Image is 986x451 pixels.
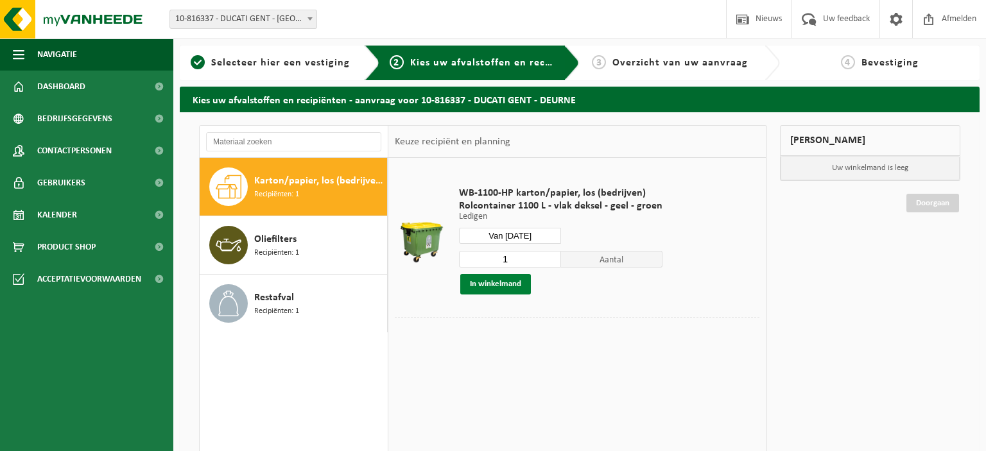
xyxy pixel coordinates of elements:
[254,290,294,305] span: Restafval
[37,263,141,295] span: Acceptatievoorwaarden
[459,228,561,244] input: Selecteer datum
[169,10,317,29] span: 10-816337 - DUCATI GENT - DEURNE
[200,216,388,275] button: Oliefilters Recipiënten: 1
[459,200,662,212] span: Rolcontainer 1100 L - vlak deksel - geel - groen
[206,132,381,151] input: Materiaal zoeken
[37,231,96,263] span: Product Shop
[191,55,205,69] span: 1
[254,173,384,189] span: Karton/papier, los (bedrijven)
[186,55,354,71] a: 1Selecteer hier een vestiging
[211,58,350,68] span: Selecteer hier een vestiging
[37,135,112,167] span: Contactpersonen
[459,187,662,200] span: WB-1100-HP karton/papier, los (bedrijven)
[37,38,77,71] span: Navigatie
[37,103,112,135] span: Bedrijfsgegevens
[254,247,299,259] span: Recipiënten: 1
[200,275,388,332] button: Restafval Recipiënten: 1
[592,55,606,69] span: 3
[841,55,855,69] span: 4
[37,199,77,231] span: Kalender
[410,58,587,68] span: Kies uw afvalstoffen en recipiënten
[780,125,961,156] div: [PERSON_NAME]
[781,156,960,180] p: Uw winkelmand is leeg
[180,87,980,112] h2: Kies uw afvalstoffen en recipiënten - aanvraag voor 10-816337 - DUCATI GENT - DEURNE
[459,212,662,221] p: Ledigen
[561,251,663,268] span: Aantal
[200,158,388,216] button: Karton/papier, los (bedrijven) Recipiënten: 1
[388,126,517,158] div: Keuze recipiënt en planning
[254,232,297,247] span: Oliefilters
[37,71,85,103] span: Dashboard
[612,58,748,68] span: Overzicht van uw aanvraag
[460,274,531,294] button: In winkelmand
[254,189,299,201] span: Recipiënten: 1
[37,167,85,199] span: Gebruikers
[170,10,316,28] span: 10-816337 - DUCATI GENT - DEURNE
[861,58,919,68] span: Bevestiging
[254,305,299,318] span: Recipiënten: 1
[390,55,404,69] span: 2
[906,194,959,212] a: Doorgaan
